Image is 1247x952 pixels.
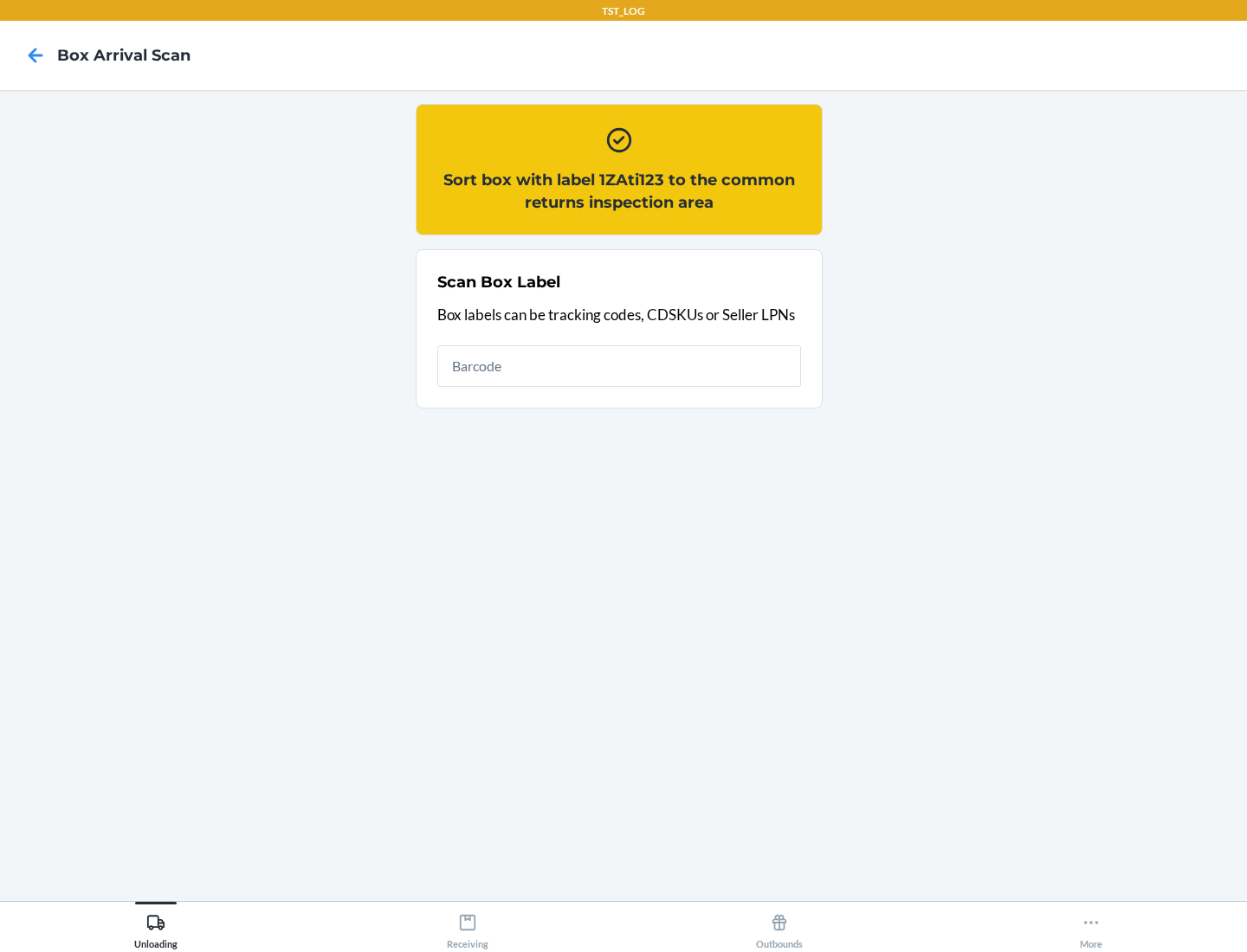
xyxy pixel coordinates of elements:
[437,271,560,293] h2: Scan Box Label
[57,44,191,67] h4: Box Arrival Scan
[935,902,1247,949] button: More
[447,906,488,949] div: Receiving
[312,902,623,949] button: Receiving
[602,3,645,19] p: TST_LOG
[1080,906,1102,949] div: More
[623,902,935,949] button: Outbounds
[756,906,803,949] div: Outbounds
[134,906,178,949] div: Unloading
[437,345,801,387] input: Barcode
[437,304,801,326] p: Box labels can be tracking codes, CDSKUs or Seller LPNs
[437,169,801,214] h2: Sort box with label 1ZAti123 to the common returns inspection area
